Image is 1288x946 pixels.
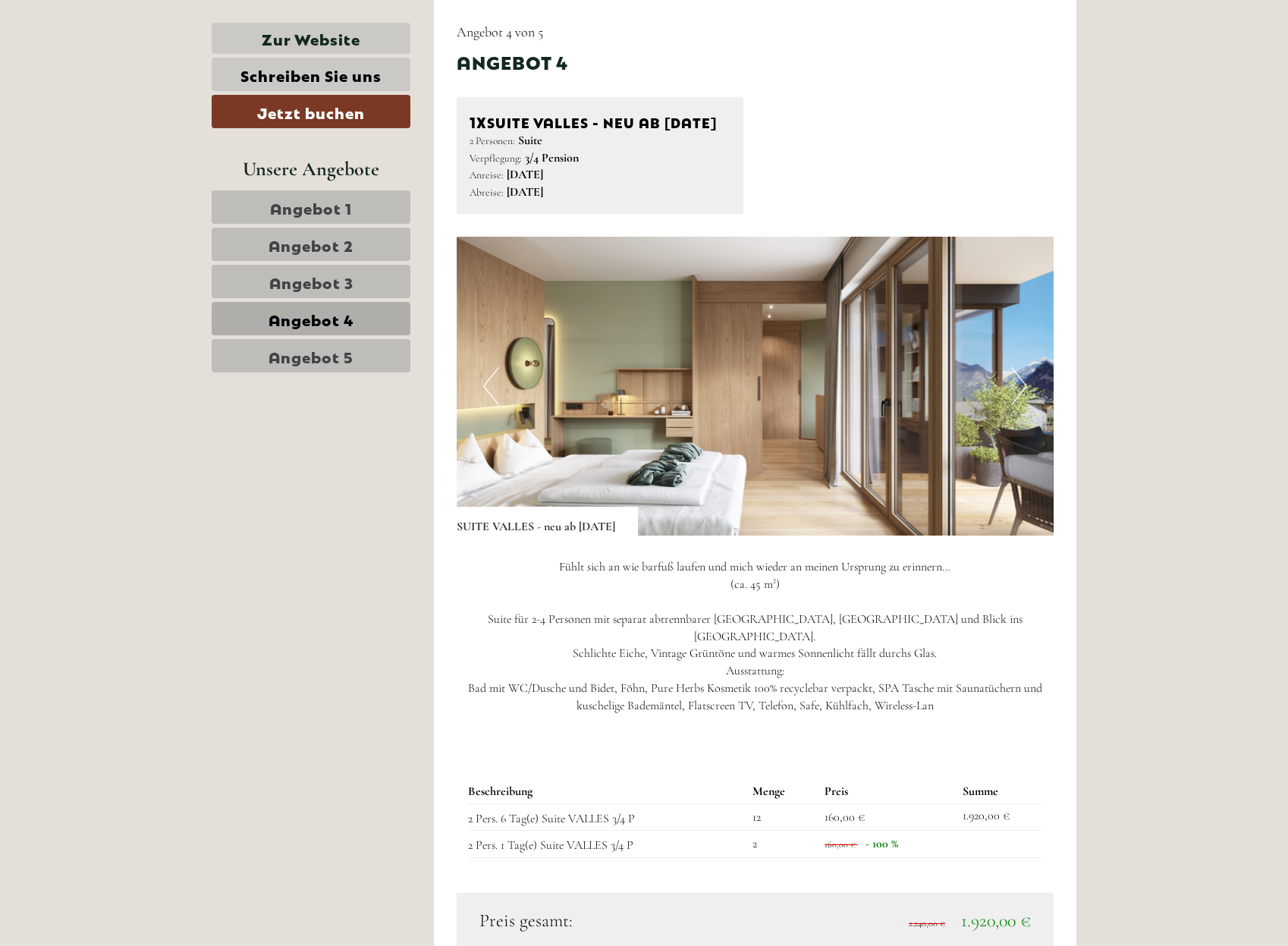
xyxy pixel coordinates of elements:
td: 2 Pers. 6 Tag(e) Suite VALLES 3/4 P [468,803,746,831]
td: 1.920,00 € [957,803,1042,831]
td: 2 Pers. 1 Tag(e) Suite VALLES 3/4 P [468,831,746,858]
th: Beschreibung [468,780,746,803]
a: Jetzt buchen [212,95,410,128]
th: Menge [746,780,818,803]
small: Abreise: [470,186,504,199]
span: Angebot 2 [269,234,353,255]
div: Angebot 4 [457,49,568,74]
th: Preis [818,780,957,803]
span: Angebot 4 [269,308,354,329]
span: 160,00 € [825,839,856,850]
td: 12 [746,803,818,831]
div: Sie [382,44,575,56]
div: SUITE VALLES - neu ab [DATE] [457,507,638,536]
th: Summe [957,780,1042,803]
span: Angebot 4 von 5 [457,24,543,40]
button: Next [1011,367,1027,405]
div: Preis gesamt: [468,908,756,934]
span: Angebot 3 [269,271,353,292]
b: 3/4 Pension [525,150,579,165]
p: Fühlt sich an wie barfuß laufen und mich wieder an meinen Ursprung zu erinnern… (ca. 45 m²) Suite... [457,558,1054,715]
a: Schreiben Sie uns [212,58,410,91]
small: 2 Personen: [470,134,515,147]
small: Verpflegung: [470,152,522,165]
span: Angebot 1 [270,196,352,218]
b: Suite [518,133,542,148]
div: [DATE] [272,11,326,37]
span: - 100 % [865,836,898,851]
b: [DATE] [507,184,543,200]
b: [DATE] [507,167,543,182]
span: 2.240,00 € [909,918,945,929]
div: SUITE VALLES - neu ab [DATE] [470,110,731,132]
button: Senden [492,393,598,426]
button: Previous [483,367,499,405]
span: Angebot 5 [269,345,353,366]
div: Unsere Angebote [212,155,410,183]
small: 19:59 [382,74,575,84]
b: 1x [470,110,487,131]
span: 160,00 € [825,809,865,825]
a: Zur Website [212,23,410,54]
span: 1.920,00 € [961,910,1031,932]
small: Anreise: [470,168,504,181]
img: image [457,237,1054,536]
div: Guten Tag, wie können wir Ihnen helfen? [375,41,586,87]
td: 2 [746,831,818,858]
